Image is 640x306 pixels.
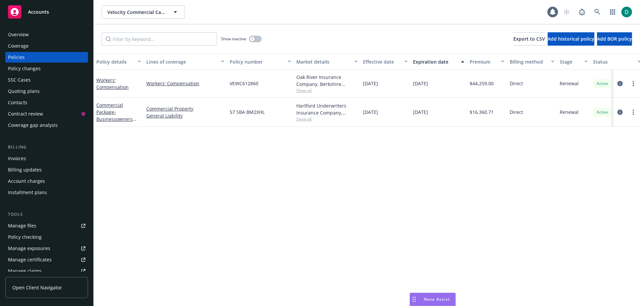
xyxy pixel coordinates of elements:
div: Account charges [8,176,45,186]
input: Filter by keyword... [102,32,217,46]
div: Overview [8,29,29,40]
button: Lines of coverage [144,54,227,70]
a: Policy changes [5,63,88,74]
a: Coverage gap analysis [5,120,88,131]
span: [DATE] [363,80,378,87]
a: Invoices [5,153,88,164]
div: Policy number [230,58,284,65]
a: Policy checking [5,232,88,242]
button: Export to CSV [513,32,545,46]
a: General Liability [146,112,224,119]
button: Premium [467,54,507,70]
div: Manage exposures [8,243,50,254]
div: Policy details [96,58,134,65]
a: circleInformation [616,108,624,116]
button: Billing method [507,54,557,70]
span: - Businessowners Policy [96,109,136,129]
div: Quoting plans [8,86,40,97]
button: Velocity Commercial Capital [102,5,185,19]
div: Stage [560,58,580,65]
span: Show all [296,116,358,122]
button: Add historical policy [548,32,594,46]
img: photo [621,7,632,17]
span: Accounts [28,9,49,15]
span: Renewal [560,80,579,87]
a: Start snowing [560,5,573,19]
div: Policy changes [8,63,41,74]
span: Add historical policy [548,36,594,42]
div: Manage files [8,220,36,231]
div: Status [593,58,634,65]
div: Policies [8,52,25,63]
div: Expiration date [413,58,457,65]
button: Policy details [94,54,144,70]
div: Tools [5,211,88,218]
div: Market details [296,58,350,65]
a: Manage exposures [5,243,88,254]
span: Active [596,81,609,87]
button: Nova Assist [410,293,456,306]
span: Direct [510,80,523,87]
div: Contract review [8,109,43,119]
a: Workers' Compensation [146,80,224,87]
span: Velocity Commercial Capital [107,9,165,16]
div: Premium [470,58,497,65]
span: VEWC612860 [230,80,258,87]
button: Effective date [360,54,410,70]
span: $16,360.71 [470,109,494,116]
div: Policy checking [8,232,42,242]
a: Billing updates [5,164,88,175]
div: Billing [5,144,88,151]
a: more [629,80,637,88]
span: 57 SBA BM2XHL [230,109,265,116]
span: Add BOR policy [597,36,632,42]
a: Contacts [5,97,88,108]
div: Hartford Underwriters Insurance Company, Hartford Insurance Group [296,102,358,116]
button: Market details [294,54,360,70]
div: Installment plans [8,187,47,198]
a: SSC Cases [5,75,88,85]
span: [DATE] [363,109,378,116]
a: Accounts [5,3,88,21]
span: Nova Assist [424,296,450,302]
a: Quoting plans [5,86,88,97]
span: Show all [296,88,358,93]
a: Manage claims [5,266,88,276]
span: Open Client Navigator [12,284,62,291]
a: Manage files [5,220,88,231]
a: Coverage [5,41,88,51]
a: Manage certificates [5,254,88,265]
a: Policies [5,52,88,63]
a: Workers' Compensation [96,77,129,90]
div: Manage claims [8,266,42,276]
div: Coverage [8,41,29,51]
div: Lines of coverage [146,58,217,65]
span: Export to CSV [513,36,545,42]
button: Policy number [227,54,294,70]
div: Coverage gap analysis [8,120,58,131]
span: [DATE] [413,109,428,116]
div: SSC Cases [8,75,31,85]
div: Effective date [363,58,400,65]
div: Oak River Insurance Company, Berkshire Hathaway Homestate Companies (BHHC) [296,74,358,88]
a: more [629,108,637,116]
a: Switch app [606,5,619,19]
div: Drag to move [410,293,418,306]
button: Stage [557,54,590,70]
a: Installment plans [5,187,88,198]
div: Billing updates [8,164,42,175]
a: Overview [5,29,88,40]
button: Add BOR policy [597,32,632,46]
a: circleInformation [616,80,624,88]
a: Account charges [5,176,88,186]
button: Expiration date [410,54,467,70]
span: Direct [510,109,523,116]
a: Contract review [5,109,88,119]
div: Manage certificates [8,254,52,265]
span: Show inactive [221,36,246,42]
a: Commercial Property [146,105,224,112]
div: Billing method [510,58,547,65]
div: Contacts [8,97,27,108]
span: $44,259.00 [470,80,494,87]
